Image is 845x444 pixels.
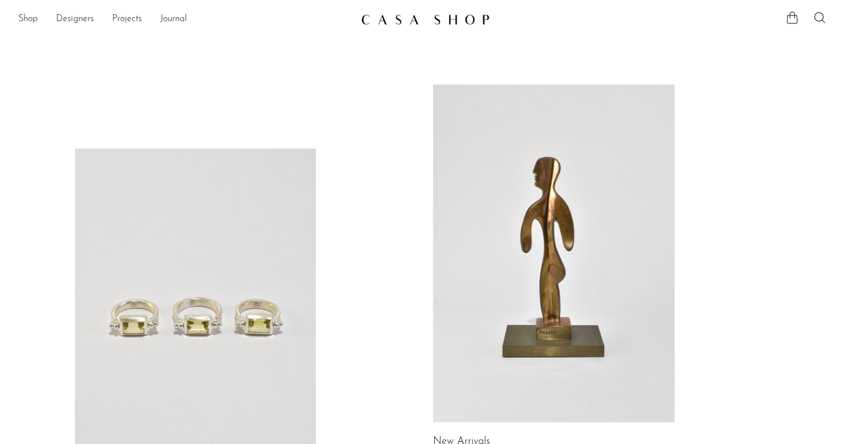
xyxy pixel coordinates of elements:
a: Projects [112,12,142,27]
a: Designers [56,12,94,27]
ul: NEW HEADER MENU [18,10,352,29]
nav: Desktop navigation [18,10,352,29]
a: Journal [160,12,187,27]
a: Shop [18,12,38,27]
